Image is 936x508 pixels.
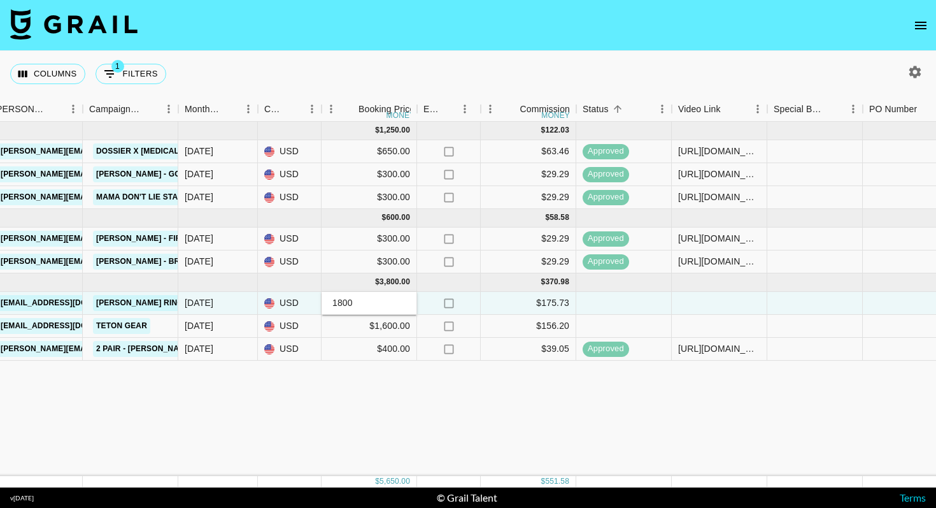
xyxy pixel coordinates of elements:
div: Currency [264,97,285,122]
div: 1,250.00 [379,125,410,136]
div: USD [258,338,322,361]
button: Menu [322,99,341,119]
button: Show filters [96,64,166,84]
div: Jul '25 [185,255,213,268]
div: Aug '25 [185,342,213,355]
button: Menu [64,99,83,119]
button: Menu [481,99,500,119]
div: $650.00 [322,140,417,163]
div: https://www.tiktok.com/@the.metcalfes/video/7527063418923273486?lang=en [678,255,760,268]
button: Sort [46,100,64,118]
div: Special Booking Type [767,97,863,122]
div: $ [545,212,550,223]
div: $1,600.00 [322,315,417,338]
div: 600.00 [386,212,410,223]
button: Sort [502,100,520,118]
div: $175.73 [481,292,576,315]
div: $ [375,277,379,287]
button: Sort [609,100,627,118]
div: Expenses: Remove Commission? [417,97,481,122]
button: Menu [302,99,322,119]
div: $156.20 [481,315,576,338]
div: money [541,112,570,119]
div: Month Due [178,97,258,122]
div: 3,800.00 [379,277,410,287]
div: $ [375,476,379,487]
div: Campaign (Type) [83,97,178,122]
div: https://www.tiktok.com/@the.metcalfes/photo/7507296758863645994?is_from_webapp=1&sender_device=pc... [678,168,760,180]
a: 2 Pair - [PERSON_NAME] [93,341,196,357]
div: 370.98 [545,277,569,287]
a: Mama Don't Lie Stars Go Dim [93,189,223,205]
button: Select columns [10,64,85,84]
a: Teton Gear [93,318,150,334]
button: Sort [721,100,739,118]
div: Jul '25 [185,232,213,245]
div: Campaign (Type) [89,97,141,122]
button: Sort [141,100,159,118]
div: $400.00 [322,338,417,361]
div: 58.58 [550,212,569,223]
div: https://www.tiktok.com/@the.metcalfes/video/7535269378082868535?lang=en [678,342,760,355]
div: © Grail Talent [437,491,497,504]
div: https://www.tiktok.com/@the.metcalfes/video/7528461624361995533?lang=en [678,232,760,245]
button: Sort [826,100,844,118]
a: Dossier x [MEDICAL_DATA] [93,143,209,159]
div: Commission [520,97,570,122]
div: USD [258,163,322,186]
div: Booking Price [358,97,415,122]
div: Video Link [678,97,721,122]
div: May '25 [185,191,213,203]
div: $ [375,125,379,136]
div: $300.00 [322,250,417,273]
div: $63.46 [481,140,576,163]
button: Menu [159,99,178,119]
div: 5,650.00 [379,476,410,487]
button: Menu [653,99,672,119]
div: Aug '25 [185,296,213,309]
div: $29.29 [481,163,576,186]
a: [PERSON_NAME] - Broken Branches [93,254,252,270]
div: $300.00 [322,163,417,186]
span: approved [583,256,629,268]
span: approved [583,145,629,157]
div: 122.03 [545,125,569,136]
div: USD [258,228,322,250]
button: Sort [285,100,302,118]
div: $300.00 [322,186,417,209]
span: approved [583,191,629,203]
button: Sort [441,100,459,118]
img: Grail Talent [10,9,138,40]
div: Currency [258,97,322,122]
div: May '25 [185,145,213,157]
div: PO Number [869,97,917,122]
div: $ [382,212,386,223]
div: $29.29 [481,250,576,273]
a: [PERSON_NAME] Ring x The Metcalfes [93,295,261,311]
div: USD [258,140,322,163]
div: 551.58 [545,476,569,487]
div: $39.05 [481,338,576,361]
div: $ [541,476,546,487]
a: Terms [900,491,926,504]
div: https://www.tiktok.com/@the.metcalfes/video/7509202300188020010?lang=en [678,145,760,157]
div: v [DATE] [10,494,34,502]
div: $29.29 [481,228,576,250]
div: money [386,112,415,119]
div: USD [258,315,322,338]
a: [PERSON_NAME] - God Made [93,166,215,182]
div: USD [258,250,322,273]
div: USD [258,292,322,315]
span: approved [583,168,629,180]
div: USD [258,186,322,209]
button: Menu [239,99,258,119]
div: Video Link [672,97,767,122]
div: Special Booking Type [774,97,826,122]
span: approved [583,343,629,355]
div: https://www.tiktok.com/@the.metcalfes/video/7509526312390790442?lang=en [678,191,760,203]
button: Menu [748,99,767,119]
div: $300.00 [322,228,417,250]
button: Sort [917,100,935,118]
div: Aug '25 [185,319,213,332]
button: Menu [455,99,474,119]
